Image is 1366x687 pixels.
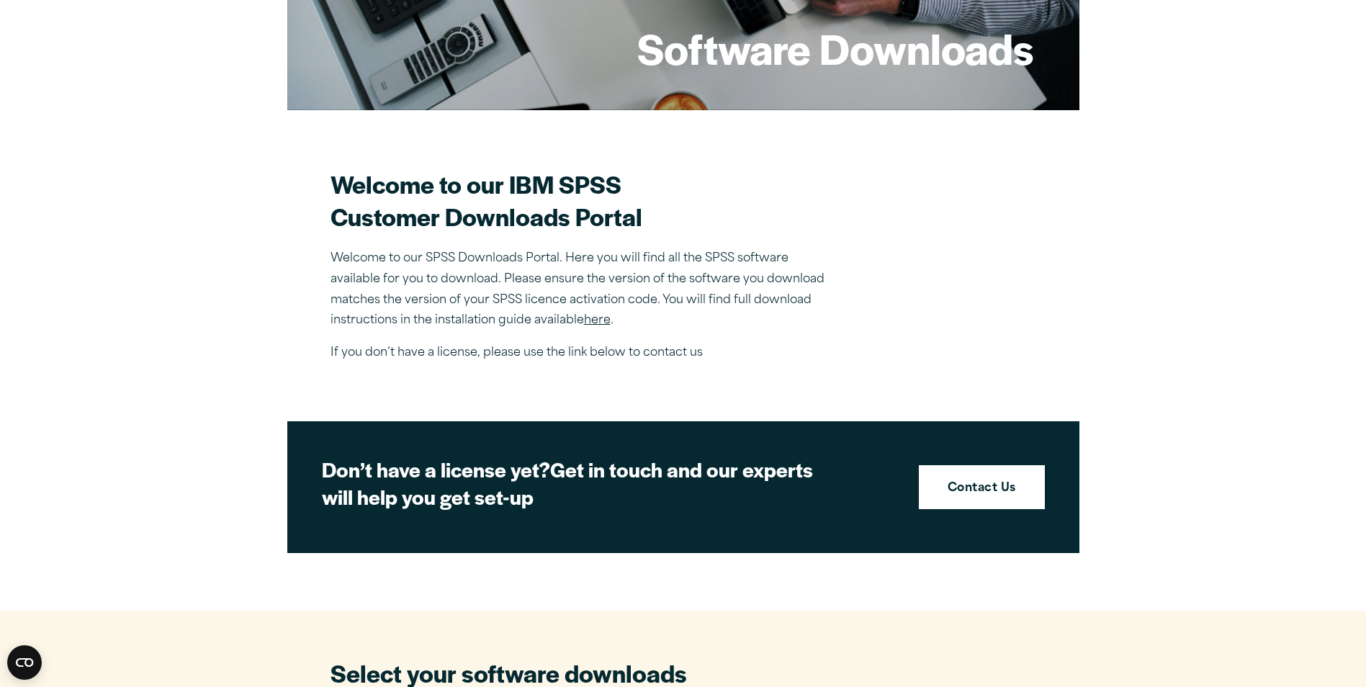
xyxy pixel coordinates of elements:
strong: Contact Us [948,480,1016,498]
h1: Software Downloads [637,20,1033,76]
h2: Welcome to our IBM SPSS Customer Downloads Portal [331,168,835,233]
a: here [584,315,611,326]
a: Contact Us [919,465,1045,510]
strong: Don’t have a license yet? [322,454,550,483]
p: If you don’t have a license, please use the link below to contact us [331,343,835,364]
p: Welcome to our SPSS Downloads Portal. Here you will find all the SPSS software available for you ... [331,248,835,331]
button: Open CMP widget [7,645,42,680]
h2: Get in touch and our experts will help you get set-up [322,456,826,510]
